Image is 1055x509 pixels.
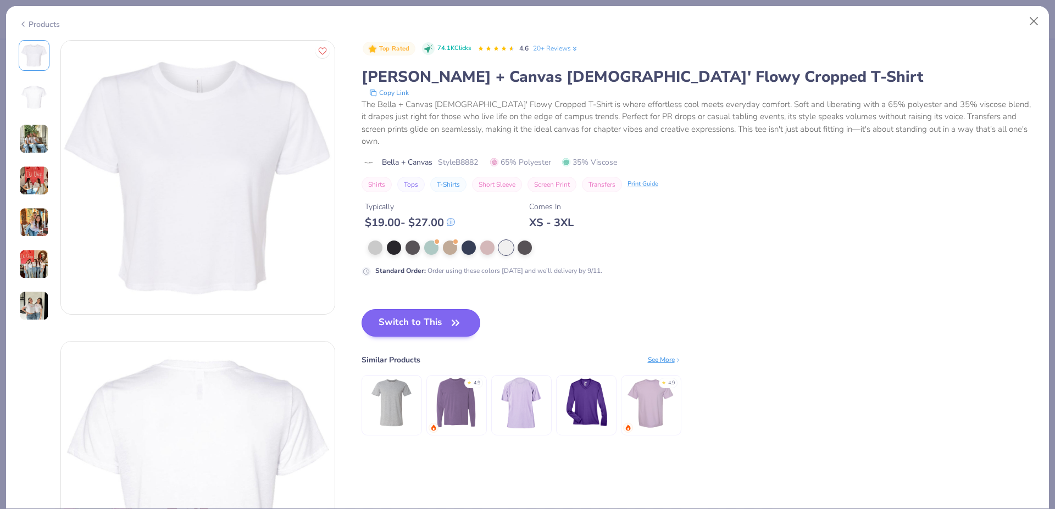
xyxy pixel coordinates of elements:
[365,201,455,212] div: Typically
[362,66,1037,87] div: [PERSON_NAME] + Canvas [DEMOGRAPHIC_DATA]' Flowy Cropped T-Shirt
[61,41,335,314] img: Front
[379,46,410,52] span: Top Rated
[19,124,49,154] img: User generated content
[533,43,579,53] a: 20+ Reviews
[467,379,471,384] div: ★
[490,156,551,168] span: 65% Polyester
[668,379,675,387] div: 4.9
[365,216,455,230] div: $ 19.00 - $ 27.00
[519,44,529,53] span: 4.6
[375,266,426,275] strong: Standard Order :
[1024,11,1045,32] button: Close
[362,177,392,192] button: Shirts
[375,266,602,276] div: Order using these colors [DATE] and we’ll delivery by 9/11.
[19,249,49,279] img: User generated content
[430,377,482,429] img: Comfort Colors Adult Heavyweight RS Long-Sleeve T-Shirt
[363,42,415,56] button: Badge Button
[474,379,480,387] div: 4.9
[362,309,481,337] button: Switch to This
[368,44,377,53] img: Top Rated sort
[562,156,617,168] span: 35% Viscose
[438,156,478,168] span: Style B8882
[19,19,60,30] div: Products
[560,377,612,429] img: Team 365 Ladies' Zone Performance Long-Sleeve T-Shirt
[662,379,666,384] div: ★
[362,354,420,366] div: Similar Products
[362,158,376,167] img: brand logo
[19,291,49,321] img: User generated content
[529,201,574,212] div: Comes In
[362,98,1037,148] div: The Bella + Canvas [DEMOGRAPHIC_DATA]' Flowy Cropped T-Shirt is where effortless cool meets every...
[472,177,522,192] button: Short Sleeve
[477,40,515,58] div: 4.6 Stars
[582,177,622,192] button: Transfers
[495,377,547,429] img: Shaka Wear Garment-Dyed Crewneck T-Shirt
[430,177,467,192] button: T-Shirts
[430,424,437,431] img: trending.gif
[625,424,631,431] img: trending.gif
[625,377,677,429] img: Comfort Colors Adult Heavyweight T-Shirt
[648,355,681,365] div: See More
[19,166,49,195] img: User generated content
[529,216,574,230] div: XS - 3XL
[19,208,49,237] img: User generated content
[437,44,471,53] span: 74.1K Clicks
[628,180,658,189] div: Print Guide
[365,377,418,429] img: Bella + Canvas Unisex Made In The USA Jersey Short Sleeve Tee
[21,84,47,110] img: Back
[527,177,576,192] button: Screen Print
[315,44,330,58] button: Like
[382,156,432,168] span: Bella + Canvas
[366,87,412,98] button: copy to clipboard
[397,177,425,192] button: Tops
[21,42,47,69] img: Front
